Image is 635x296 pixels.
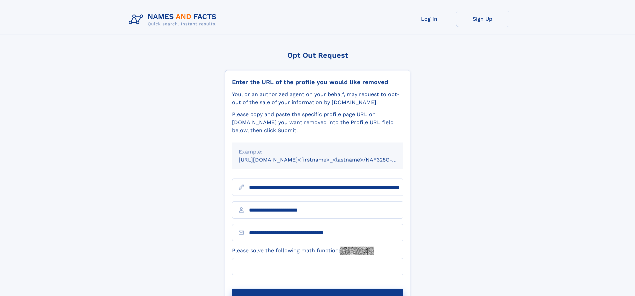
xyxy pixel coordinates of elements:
a: Log In [403,11,456,27]
label: Please solve the following math function: [232,247,374,255]
div: Please copy and paste the specific profile page URL on [DOMAIN_NAME] you want removed into the Pr... [232,110,403,134]
div: Opt Out Request [225,51,410,59]
small: [URL][DOMAIN_NAME]<firstname>_<lastname>/NAF325G-xxxxxxxx [239,157,416,163]
div: You, or an authorized agent on your behalf, may request to opt-out of the sale of your informatio... [232,90,403,106]
img: Logo Names and Facts [126,11,222,29]
a: Sign Up [456,11,509,27]
div: Example: [239,148,397,156]
div: Enter the URL of the profile you would like removed [232,78,403,86]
